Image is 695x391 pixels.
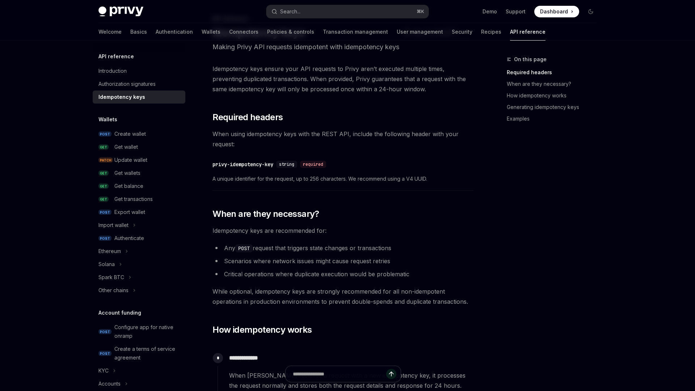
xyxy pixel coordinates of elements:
div: Spark BTC [98,273,124,282]
button: Toggle Import wallet section [93,219,185,232]
div: Ethereum [98,247,121,256]
a: When are they necessary? [507,78,602,90]
div: Other chains [98,286,129,295]
h5: Wallets [98,115,117,124]
input: Ask a question... [293,366,386,382]
div: Get wallets [114,169,140,177]
div: Solana [98,260,115,269]
a: Welcome [98,23,122,41]
button: Send message [386,369,396,379]
button: Open search [266,5,429,18]
div: Create a terms of service agreement [114,345,181,362]
a: Wallets [202,23,220,41]
div: Authorization signatures [98,80,156,88]
a: Required headers [507,67,602,78]
div: Create wallet [114,130,146,138]
a: GETGet balance [93,180,185,193]
a: POSTConfigure app for native onramp [93,321,185,342]
span: While optional, idempotency keys are strongly recommended for all non-idempotent operations in pr... [212,286,473,307]
a: Demo [483,8,497,15]
button: Toggle KYC section [93,364,185,377]
span: GET [98,184,109,189]
a: Authentication [156,23,193,41]
span: On this page [514,55,547,64]
div: Export wallet [114,208,145,216]
a: POSTExport wallet [93,206,185,219]
a: Generating idempotency keys [507,101,602,113]
span: POST [98,210,111,215]
a: Introduction [93,64,185,77]
div: Authenticate [114,234,144,243]
div: KYC [98,366,109,375]
span: string [279,161,294,167]
a: GETGet wallet [93,140,185,154]
a: How idempotency works [507,90,602,101]
span: How idempotency works [212,324,312,336]
span: GET [98,171,109,176]
a: User management [397,23,443,41]
div: Import wallet [98,221,129,230]
p: Making Privy API requests idempotent with idempotency keys [212,42,473,52]
a: Connectors [229,23,258,41]
span: POST [98,351,111,356]
div: Get wallet [114,143,138,151]
span: GET [98,144,109,150]
li: Scenarios where network issues might cause request retries [212,256,473,266]
span: GET [98,197,109,202]
button: Toggle Ethereum section [93,245,185,258]
button: Toggle Spark BTC section [93,271,185,284]
a: Support [506,8,526,15]
a: API reference [510,23,546,41]
h5: Account funding [98,308,141,317]
div: Idempotency keys [98,93,145,101]
span: Dashboard [540,8,568,15]
a: POSTCreate a terms of service agreement [93,342,185,364]
button: Toggle Accounts section [93,377,185,390]
div: Get transactions [114,195,153,203]
a: Dashboard [534,6,579,17]
span: A unique identifier for the request, up to 256 characters. We recommend using a V4 UUID. [212,175,473,183]
div: privy-idempotency-key [212,161,273,168]
a: Recipes [481,23,501,41]
a: GETGet wallets [93,167,185,180]
a: Transaction management [323,23,388,41]
span: PATCH [98,157,113,163]
span: Idempotency keys are recommended for: [212,226,473,236]
span: When using idempotency keys with the REST API, include the following header with your request: [212,129,473,149]
span: Required headers [212,112,283,123]
span: Idempotency keys ensure your API requests to Privy aren’t executed multiple times, preventing dup... [212,64,473,94]
a: POSTAuthenticate [93,232,185,245]
div: Introduction [98,67,127,75]
a: PATCHUpdate wallet [93,154,185,167]
span: POST [98,236,111,241]
div: Search... [280,7,300,16]
img: dark logo [98,7,143,17]
a: Basics [130,23,147,41]
div: Accounts [98,379,121,388]
code: POST [235,244,253,252]
span: When are they necessary? [212,208,319,220]
span: POST [98,131,111,137]
li: Any request that triggers state changes or transactions [212,243,473,253]
a: Security [452,23,472,41]
a: Idempotency keys [93,91,185,104]
button: Toggle dark mode [585,6,597,17]
span: ⌘ K [417,9,424,14]
h5: API reference [98,52,134,61]
div: Get balance [114,182,143,190]
button: Toggle Other chains section [93,284,185,297]
div: Configure app for native onramp [114,323,181,340]
div: required [300,161,326,168]
a: Policies & controls [267,23,314,41]
a: Examples [507,113,602,125]
span: POST [98,329,111,335]
a: POSTCreate wallet [93,127,185,140]
li: Critical operations where duplicate execution would be problematic [212,269,473,279]
a: GETGet transactions [93,193,185,206]
a: Authorization signatures [93,77,185,91]
button: Toggle Solana section [93,258,185,271]
div: Update wallet [114,156,147,164]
